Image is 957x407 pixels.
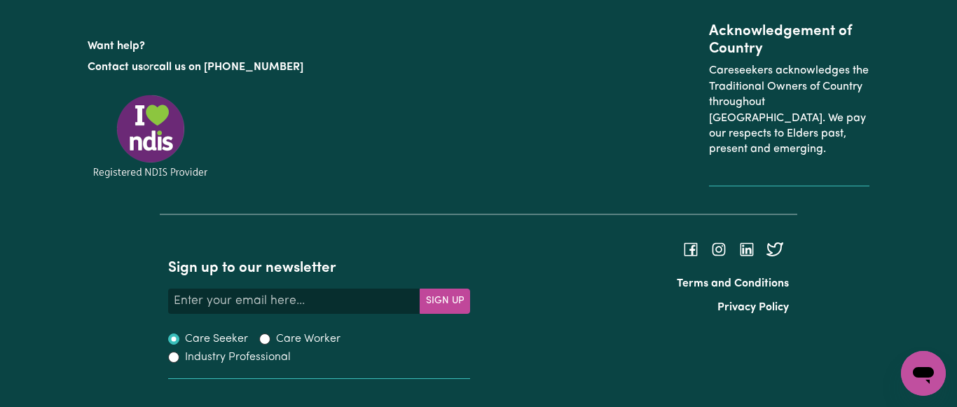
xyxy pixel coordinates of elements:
[88,33,337,54] p: Want help?
[168,289,420,314] input: Enter your email here...
[185,331,248,347] label: Care Seeker
[709,57,869,163] p: Careseekers acknowledges the Traditional Owners of Country throughout [GEOGRAPHIC_DATA]. We pay o...
[88,62,143,73] a: Contact us
[709,23,869,58] h2: Acknowledgement of Country
[88,92,214,180] img: Registered NDIS provider
[185,349,291,366] label: Industry Professional
[677,278,789,289] a: Terms and Conditions
[738,243,755,254] a: Follow Careseekers on LinkedIn
[153,62,303,73] a: call us on [PHONE_NUMBER]
[717,302,789,313] a: Privacy Policy
[901,351,946,396] iframe: Button to launch messaging window, conversation in progress
[682,243,699,254] a: Follow Careseekers on Facebook
[168,260,470,277] h2: Sign up to our newsletter
[420,289,470,314] button: Subscribe
[88,54,337,81] p: or
[766,243,783,254] a: Follow Careseekers on Twitter
[710,243,727,254] a: Follow Careseekers on Instagram
[276,331,340,347] label: Care Worker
